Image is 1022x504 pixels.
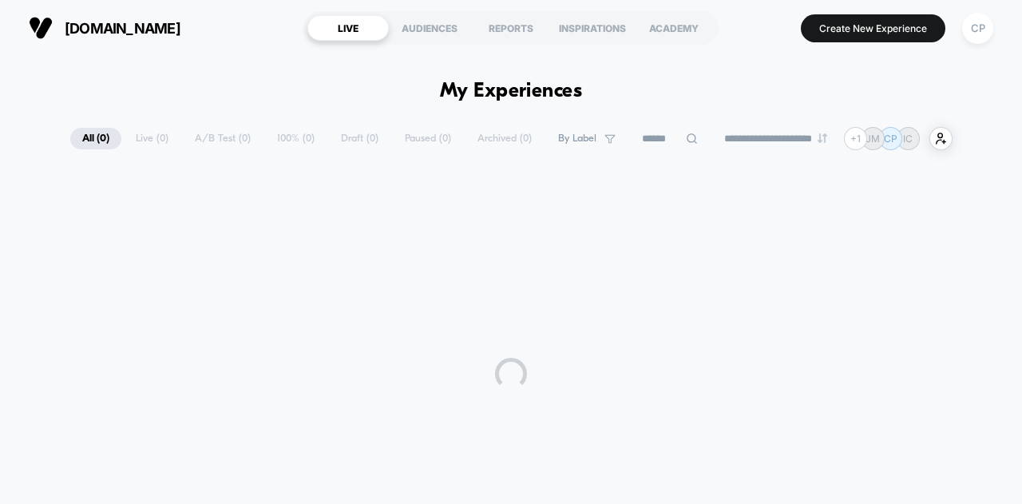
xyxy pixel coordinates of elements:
[866,133,880,145] p: JM
[389,15,470,41] div: AUDIENCES
[24,15,185,41] button: [DOMAIN_NAME]
[818,133,827,143] img: end
[552,15,633,41] div: INSPIRATIONS
[801,14,945,42] button: Create New Experience
[470,15,552,41] div: REPORTS
[70,128,121,149] span: All ( 0 )
[844,127,867,150] div: + 1
[29,16,53,40] img: Visually logo
[633,15,715,41] div: ACADEMY
[962,13,993,44] div: CP
[957,12,998,45] button: CP
[903,133,913,145] p: IC
[884,133,897,145] p: CP
[558,133,596,145] span: By Label
[307,15,389,41] div: LIVE
[65,20,180,37] span: [DOMAIN_NAME]
[440,80,583,103] h1: My Experiences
